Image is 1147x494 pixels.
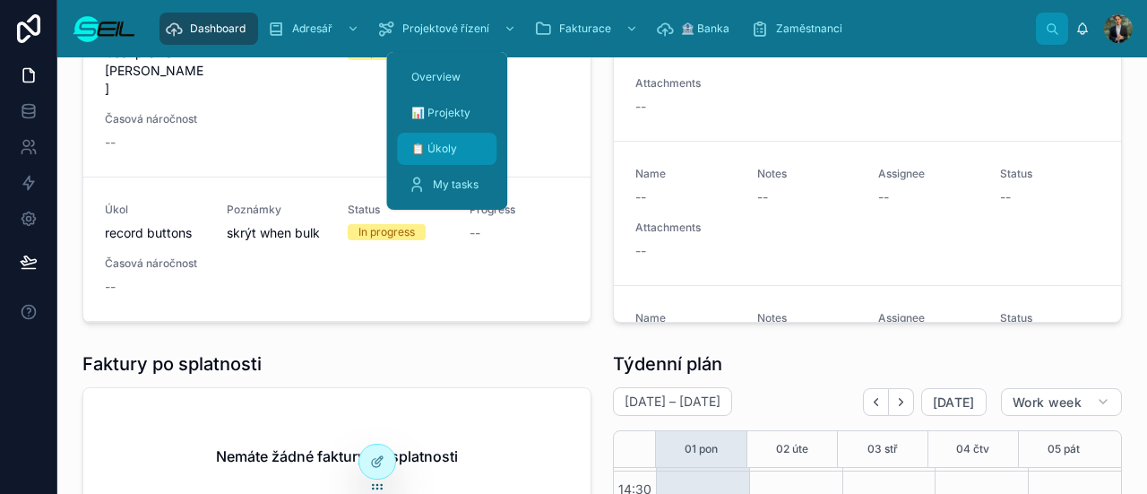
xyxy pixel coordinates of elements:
[757,188,768,206] span: --
[372,13,525,45] a: Projektové řízení
[190,22,246,36] span: Dashboard
[151,9,1036,48] div: scrollable content
[635,98,646,116] span: --
[651,13,742,45] a: 🏦 Banka
[635,167,736,181] span: Name
[625,393,720,411] h2: [DATE] – [DATE]
[1013,394,1082,411] span: Work week
[635,311,736,325] span: Name
[105,278,116,296] span: --
[397,169,496,201] a: My tasks
[105,112,205,126] span: Časová náročnost
[776,22,842,36] span: Zaměstnanci
[878,167,979,181] span: Assignee
[411,142,457,156] span: 📋 Úkoly
[681,22,729,36] span: 🏦 Banka
[635,76,736,91] span: Attachments
[411,106,470,120] span: 📊 Projekty
[160,13,258,45] a: Dashboard
[470,203,570,217] span: Progress
[411,70,461,84] span: Overview
[757,167,858,181] span: Notes
[529,13,647,45] a: Fakturace
[889,388,914,416] button: Next
[358,224,415,240] div: In progress
[83,177,591,321] a: Úkolrecord buttonsPoznámkyskrýt when bulkStatusIn progressProgress--Časová náročnost--
[921,388,987,417] button: [DATE]
[635,188,646,206] span: --
[1000,311,1100,325] span: Status
[72,14,136,43] img: App logo
[402,22,489,36] span: Projektové řízení
[227,203,327,217] span: Poznámky
[878,188,889,206] span: --
[757,311,858,325] span: Notes
[105,256,205,271] span: Časová náročnost
[1001,388,1122,417] button: Work week
[685,431,718,467] button: 01 pon
[867,431,898,467] button: 03 stř
[348,203,448,217] span: Status
[1000,188,1011,206] span: --
[559,22,611,36] span: Fakturace
[1000,167,1100,181] span: Status
[470,224,480,242] span: --
[105,134,116,152] span: --
[1048,431,1080,467] button: 05 pát
[433,178,479,192] span: My tasks
[397,133,496,165] a: 📋 Úkoly
[397,97,496,129] a: 📊 Projekty
[262,13,368,45] a: Adresář
[776,431,808,467] button: 02 úte
[227,224,327,242] span: skrýt when bulk
[105,44,205,98] span: User profile [PERSON_NAME]
[933,394,975,411] span: [DATE]
[105,224,205,242] span: record buttons
[216,446,458,467] h2: Nemáte žádné faktury po splatnosti
[635,221,736,235] span: Attachments
[878,311,979,325] span: Assignee
[863,388,889,416] button: Back
[746,13,855,45] a: Zaměstnanci
[105,203,205,217] span: Úkol
[397,61,496,93] a: Overview
[292,22,332,36] span: Adresář
[956,431,989,467] button: 04 čtv
[635,242,646,260] span: --
[613,351,722,377] h1: Týdenní plán
[82,351,262,377] h1: Faktury po splatnosti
